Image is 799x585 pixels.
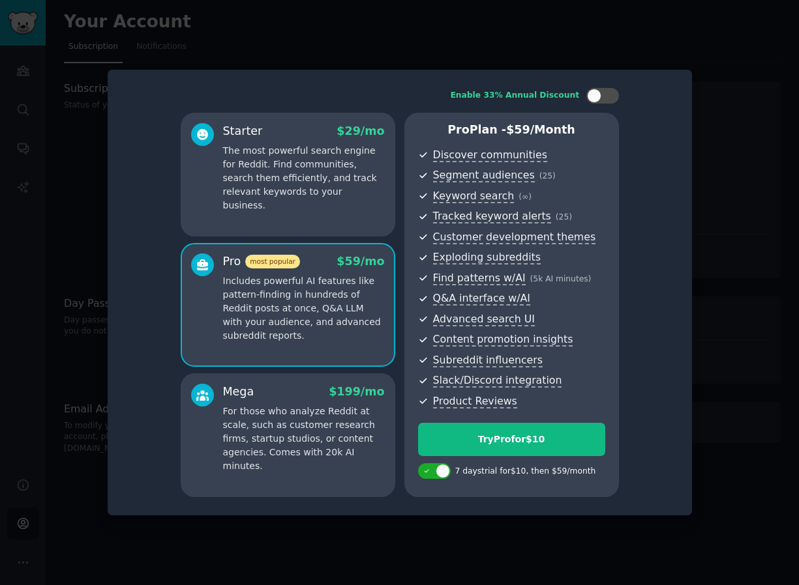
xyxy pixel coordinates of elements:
button: TryProfor$10 [418,423,605,456]
span: $ 199 /mo [329,385,384,398]
span: Exploding subreddits [433,251,541,264]
span: $ 59 /month [506,123,575,136]
span: Slack/Discord integration [433,374,562,388]
span: Q&A interface w/AI [433,292,530,306]
span: Customer development themes [433,231,596,244]
span: ( ∞ ) [519,192,532,201]
span: ( 25 ) [539,171,556,180]
span: Keyword search [433,190,515,203]
p: For those who analyze Reddit at scale, such as customer research firms, startup studios, or conte... [223,405,385,473]
p: Includes powerful AI features like pattern-finding in hundreds of Reddit posts at once, Q&A LLM w... [223,274,385,343]
span: Content promotion insights [433,333,573,347]
div: Pro [223,253,300,270]
div: 7 days trial for $10 , then $ 59 /month [455,466,596,478]
span: ( 25 ) [556,212,572,221]
div: Starter [223,123,263,139]
span: Advanced search UI [433,313,535,326]
span: $ 29 /mo [337,124,384,137]
div: Enable 33% Annual Discount [451,90,580,102]
div: Mega [223,384,254,400]
span: Subreddit influencers [433,354,543,367]
span: Discover communities [433,149,547,162]
span: Tracked keyword alerts [433,210,551,223]
span: ( 5k AI minutes ) [530,274,592,283]
span: Find patterns w/AI [433,272,526,285]
div: Try Pro for $10 [419,433,605,446]
span: Segment audiences [433,169,535,182]
span: Product Reviews [433,395,517,408]
span: $ 59 /mo [337,255,384,268]
span: most popular [245,255,300,268]
p: Pro Plan - [418,122,605,138]
p: The most powerful search engine for Reddit. Find communities, search them efficiently, and track ... [223,144,385,212]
